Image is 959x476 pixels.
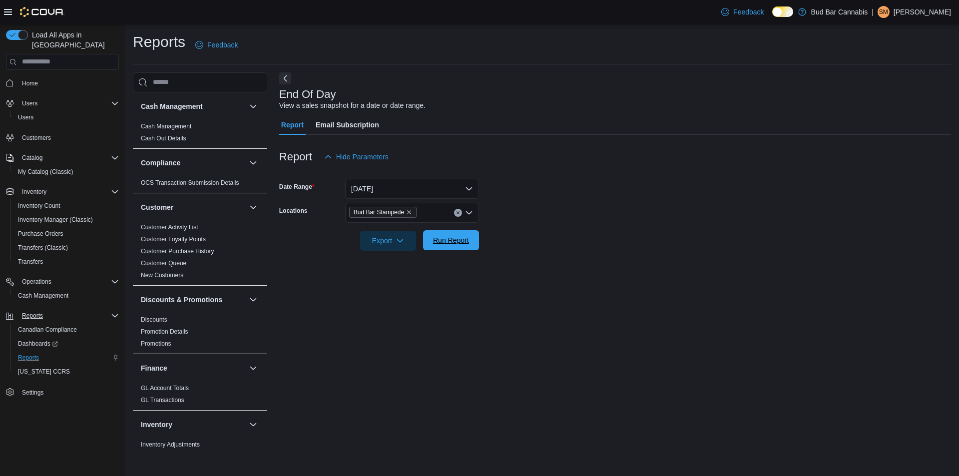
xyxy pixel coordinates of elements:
button: Users [18,97,41,109]
span: Purchase Orders [18,230,63,238]
span: Cash Management [141,122,191,130]
span: Inventory Manager (Classic) [14,214,119,226]
span: Catalog [18,152,119,164]
span: Inventory Count [14,200,119,212]
div: Sarah M [878,6,890,18]
span: [US_STATE] CCRS [18,368,70,376]
span: Dashboards [14,338,119,350]
button: Compliance [247,157,259,169]
button: Run Report [423,230,479,250]
button: Users [2,96,123,110]
a: Transfers [14,256,47,268]
p: [PERSON_NAME] [894,6,951,18]
span: Transfers (Classic) [14,242,119,254]
span: Home [18,77,119,89]
a: Customer Loyalty Points [141,236,206,243]
a: Customers [18,132,55,144]
input: Dark Mode [772,6,793,17]
nav: Complex example [6,72,119,426]
h3: Discounts & Promotions [141,295,222,305]
span: Users [18,97,119,109]
a: Dashboards [10,337,123,351]
span: Inventory [18,186,119,198]
button: Next [279,72,291,84]
button: Cash Management [247,100,259,112]
span: Customer Purchase History [141,247,214,255]
a: Purchase Orders [14,228,67,240]
button: Cash Management [141,101,245,111]
button: Cash Management [10,289,123,303]
button: Reports [2,309,123,323]
span: Reports [18,310,119,322]
span: Inventory [22,188,46,196]
span: My Catalog (Classic) [18,168,73,176]
button: Inventory [141,420,245,430]
a: New Customers [141,272,183,279]
a: Cash Out Details [141,135,186,142]
span: Inventory Adjustments [141,441,200,449]
button: Inventory Count [10,199,123,213]
a: Settings [18,387,47,399]
button: Catalog [2,151,123,165]
span: Inventory Count [18,202,60,210]
a: My Catalog (Classic) [14,166,77,178]
a: Feedback [717,2,768,22]
span: Dashboards [18,340,58,348]
button: Inventory [247,419,259,431]
button: Clear input [454,209,462,217]
span: GL Transactions [141,396,184,404]
a: Cash Management [141,123,191,130]
span: Operations [18,276,119,288]
button: [US_STATE] CCRS [10,365,123,379]
button: Reports [10,351,123,365]
button: Home [2,76,123,90]
h3: Inventory [141,420,172,430]
button: Inventory [18,186,50,198]
span: Feedback [733,7,764,17]
span: My Catalog (Classic) [14,166,119,178]
button: Discounts & Promotions [247,294,259,306]
button: Purchase Orders [10,227,123,241]
span: SM [879,6,888,18]
a: Transfers (Classic) [14,242,72,254]
a: Customer Queue [141,260,186,267]
button: Transfers [10,255,123,269]
span: Settings [22,389,43,397]
button: Settings [2,385,123,399]
button: Compliance [141,158,245,168]
span: OCS Transaction Submission Details [141,179,239,187]
h3: Cash Management [141,101,203,111]
button: Operations [2,275,123,289]
h3: Customer [141,202,173,212]
div: Compliance [133,177,267,193]
a: OCS Transaction Submission Details [141,179,239,186]
a: Discounts [141,316,167,323]
p: | [872,6,874,18]
button: Inventory Manager (Classic) [10,213,123,227]
span: Discounts [141,316,167,324]
button: Customers [2,130,123,145]
span: GL Account Totals [141,384,189,392]
span: Operations [22,278,51,286]
button: Operations [18,276,55,288]
button: Discounts & Promotions [141,295,245,305]
button: Finance [247,362,259,374]
span: Cash Management [14,290,119,302]
a: Promotions [141,340,171,347]
span: Run Report [433,235,469,245]
button: Finance [141,363,245,373]
div: Finance [133,382,267,410]
div: Customer [133,221,267,285]
span: Catalog [22,154,42,162]
a: GL Transactions [141,397,184,404]
div: Discounts & Promotions [133,314,267,354]
a: Inventory Manager (Classic) [14,214,97,226]
label: Date Range [279,183,315,191]
span: Hide Parameters [336,152,389,162]
h3: Compliance [141,158,180,168]
span: Transfers [14,256,119,268]
span: Settings [18,386,119,398]
span: Cash Management [18,292,68,300]
a: GL Account Totals [141,385,189,392]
